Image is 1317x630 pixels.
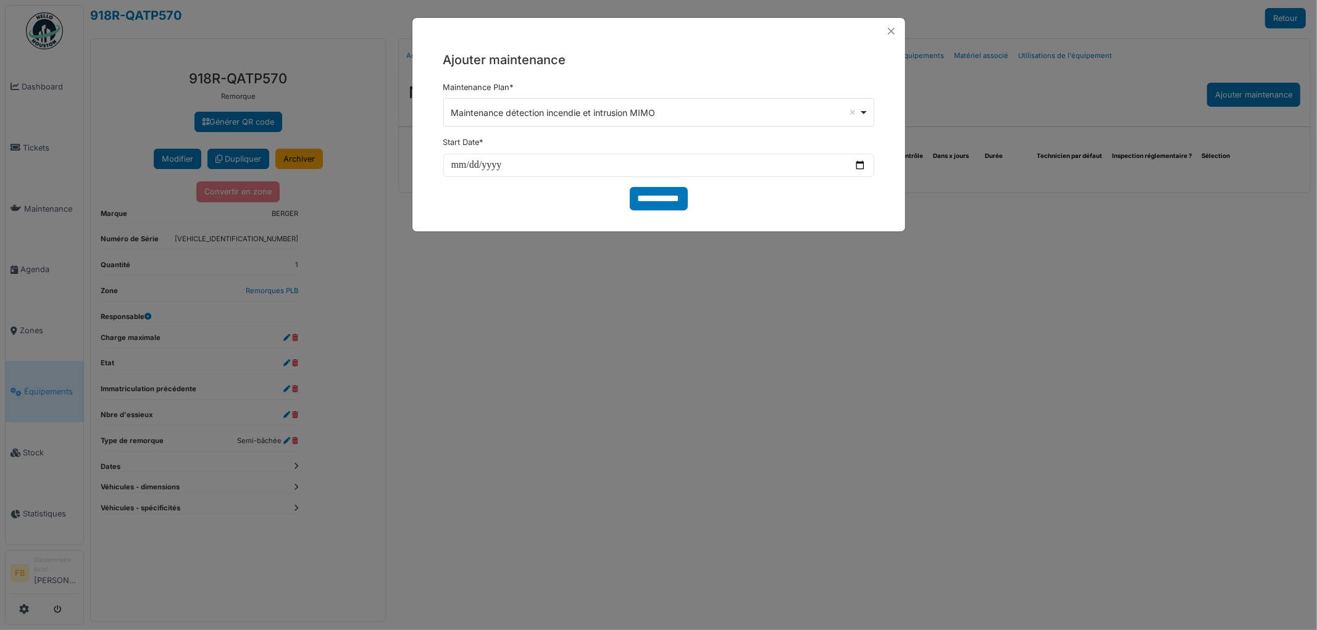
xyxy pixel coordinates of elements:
[451,106,859,119] div: Maintenance détection incendie et intrusion MIMO
[883,23,900,39] button: Close
[443,51,874,69] h5: Ajouter maintenance
[443,138,480,147] span: translation missing: fr.maintenance_plan.start_date
[847,106,859,118] button: Remove item: '15358'
[443,83,510,92] span: translation missing: fr.maintenance_plan.maintenance_plan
